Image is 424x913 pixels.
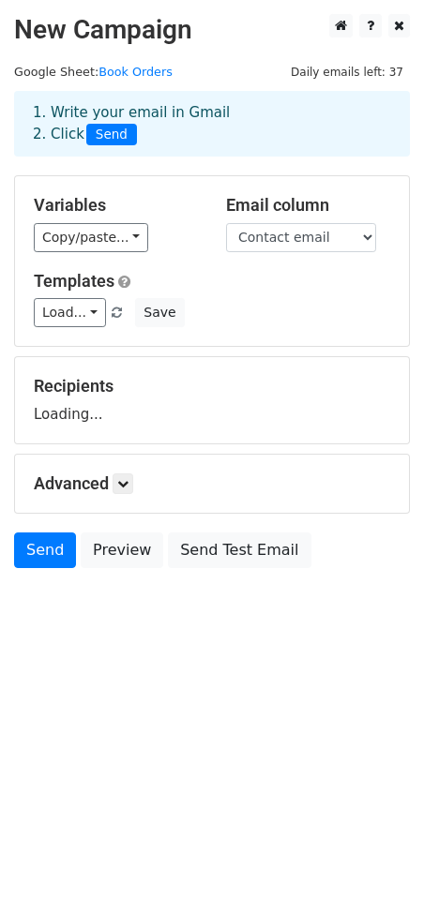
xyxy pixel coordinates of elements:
h2: New Campaign [14,14,410,46]
span: Send [86,124,137,146]
div: 1. Write your email in Gmail 2. Click [19,102,405,145]
a: Book Orders [98,65,173,79]
a: Load... [34,298,106,327]
h5: Variables [34,195,198,216]
div: Loading... [34,376,390,425]
h5: Advanced [34,473,390,494]
small: Google Sheet: [14,65,173,79]
a: Templates [34,271,114,291]
button: Save [135,298,184,327]
a: Daily emails left: 37 [284,65,410,79]
a: Copy/paste... [34,223,148,252]
a: Send [14,532,76,568]
h5: Email column [226,195,390,216]
a: Preview [81,532,163,568]
span: Daily emails left: 37 [284,62,410,82]
a: Send Test Email [168,532,310,568]
h5: Recipients [34,376,390,397]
